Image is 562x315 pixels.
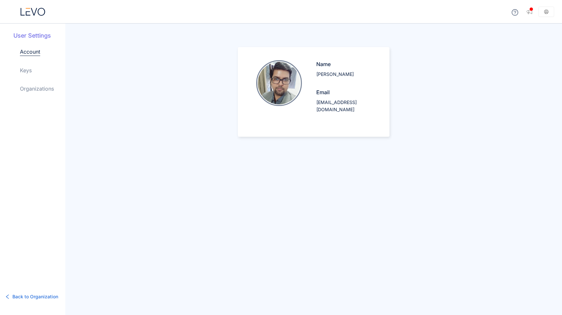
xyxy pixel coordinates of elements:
[258,62,300,104] img: Aditya Sharma profile
[20,66,32,74] a: Keys
[13,31,65,40] h5: User Settings
[316,71,376,78] p: [PERSON_NAME]
[20,85,54,93] a: Organizations
[316,99,376,113] p: [EMAIL_ADDRESS][DOMAIN_NAME]
[12,293,58,300] span: Back to Organization
[316,88,376,96] p: Email
[316,60,376,68] p: Name
[20,48,40,56] a: Account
